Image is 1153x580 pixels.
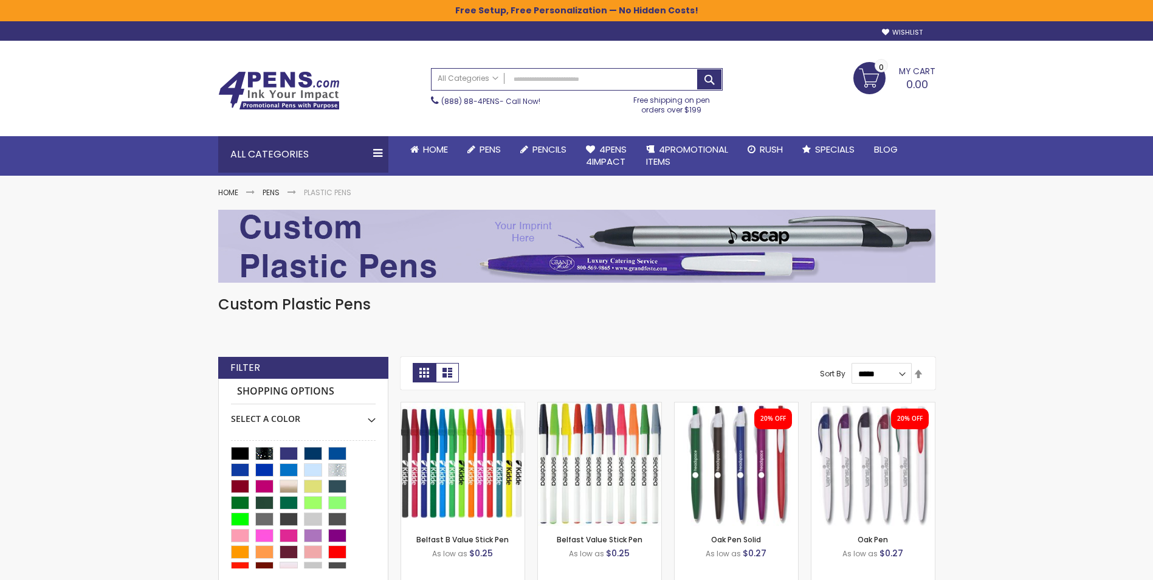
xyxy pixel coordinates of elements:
[760,143,783,156] span: Rush
[576,136,636,176] a: 4Pens4impact
[636,136,738,176] a: 4PROMOTIONALITEMS
[538,402,661,412] a: Belfast Value Stick Pen
[879,61,884,73] span: 0
[218,136,388,173] div: All Categories
[793,136,864,163] a: Specials
[401,136,458,163] a: Home
[480,143,501,156] span: Pens
[853,62,935,92] a: 0.00 0
[304,187,351,198] strong: Plastic Pens
[469,547,493,559] span: $0.25
[811,402,935,412] a: Oak Pen
[858,534,888,545] a: Oak Pen
[874,143,898,156] span: Blog
[218,295,935,314] h1: Custom Plastic Pens
[218,187,238,198] a: Home
[606,547,630,559] span: $0.25
[532,143,566,156] span: Pencils
[441,96,540,106] span: - Call Now!
[416,534,509,545] a: Belfast B Value Stick Pen
[864,136,907,163] a: Blog
[569,548,604,559] span: As low as
[906,77,928,92] span: 0.00
[458,136,511,163] a: Pens
[401,402,525,526] img: Belfast B Value Stick Pen
[441,96,500,106] a: (888) 88-4PENS
[586,143,627,168] span: 4Pens 4impact
[815,143,855,156] span: Specials
[706,548,741,559] span: As low as
[263,187,280,198] a: Pens
[538,402,661,526] img: Belfast Value Stick Pen
[621,91,723,115] div: Free shipping on pen orders over $199
[511,136,576,163] a: Pencils
[879,547,903,559] span: $0.27
[218,210,935,283] img: Plastic Pens
[401,402,525,412] a: Belfast B Value Stick Pen
[760,415,786,423] div: 20% OFF
[218,71,340,110] img: 4Pens Custom Pens and Promotional Products
[432,548,467,559] span: As low as
[811,402,935,526] img: Oak Pen
[675,402,798,412] a: Oak Pen Solid
[882,28,923,37] a: Wishlist
[231,379,376,405] strong: Shopping Options
[646,143,728,168] span: 4PROMOTIONAL ITEMS
[230,361,260,375] strong: Filter
[842,548,878,559] span: As low as
[820,368,845,379] label: Sort By
[675,402,798,526] img: Oak Pen Solid
[432,69,504,89] a: All Categories
[423,143,448,156] span: Home
[738,136,793,163] a: Rush
[438,74,498,83] span: All Categories
[231,404,376,425] div: Select A Color
[413,363,436,382] strong: Grid
[897,415,923,423] div: 20% OFF
[711,534,761,545] a: Oak Pen Solid
[557,534,642,545] a: Belfast Value Stick Pen
[743,547,766,559] span: $0.27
